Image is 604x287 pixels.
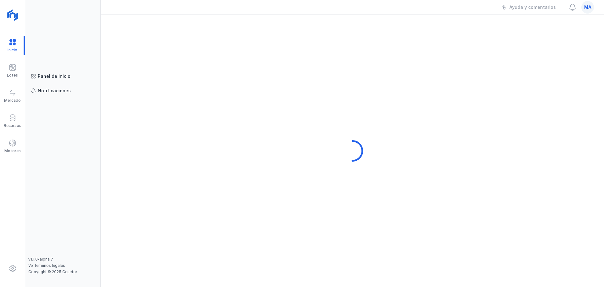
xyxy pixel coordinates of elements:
div: Notificaciones [38,88,71,94]
div: Recursos [4,123,21,128]
a: Ver términos legales [28,263,65,268]
div: Motores [4,148,21,153]
a: Notificaciones [28,85,97,96]
div: Panel de inicio [38,73,70,79]
div: v1.1.0-alpha.7 [28,257,97,262]
div: Copyright © 2025 Cesefor [28,269,97,274]
img: logoRight.svg [5,7,20,23]
div: Mercado [4,98,21,103]
div: Ayuda y comentarios [509,4,556,10]
span: ma [584,4,591,10]
a: Panel de inicio [28,71,97,82]
button: Ayuda y comentarios [498,2,560,13]
div: Lotes [7,73,18,78]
